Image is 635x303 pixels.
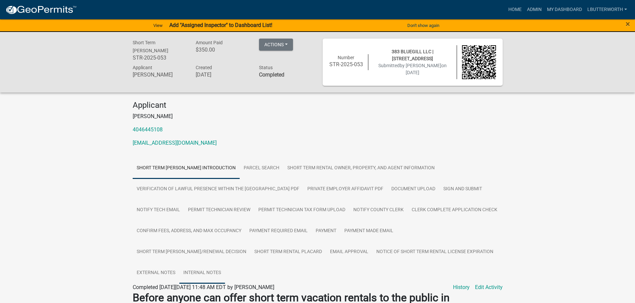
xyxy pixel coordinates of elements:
[245,221,312,242] a: Payment Required Email
[524,3,544,16] a: Admin
[392,49,433,61] span: 383 BLUEGILL LLC | [STREET_ADDRESS]
[585,3,630,16] a: lbutterworth
[312,221,340,242] a: Payment
[250,241,326,263] a: Short Term Rental Placard
[254,200,349,221] a: Permit Technician Tax Form Upload
[387,179,439,200] a: Document Upload
[133,284,274,290] span: Completed [DATE][DATE] 11:48 AM EDT by [PERSON_NAME]
[133,140,217,146] a: [EMAIL_ADDRESS][DOMAIN_NAME]
[283,158,439,179] a: Short Term Rental Owner, Property, and Agent Information
[400,63,441,68] span: by [PERSON_NAME]
[133,262,179,284] a: External Notes
[133,179,303,200] a: Verification of Lawful Presence within the [GEOGRAPHIC_DATA] PDF
[439,179,486,200] a: Sign and Submit
[326,241,372,263] a: Email Approval
[133,72,186,78] h6: [PERSON_NAME]
[349,200,408,221] a: Notify County Clerk
[151,20,165,31] a: View
[544,3,585,16] a: My Dashboard
[259,72,284,78] strong: Completed
[405,20,442,31] button: Don't show again
[453,283,470,291] a: History
[259,65,273,70] span: Status
[184,200,254,221] a: Permit Technician Review
[372,241,497,263] a: Notice of Short Term Rental License Expiration
[133,158,240,179] a: Short Term [PERSON_NAME] Introduction
[240,158,283,179] a: Parcel search
[626,19,630,29] span: ×
[329,61,363,68] h6: STR-2025-053
[340,221,397,242] a: Payment Made Email
[475,283,503,291] a: Edit Activity
[462,45,496,79] img: QR code
[303,179,387,200] a: Private Employer Affidavit PDF
[506,3,524,16] a: Home
[378,63,447,75] span: Submitted on [DATE]
[169,22,272,28] strong: Add "Assigned Inspector" to Dashboard List!
[196,40,223,45] span: Amount Paid
[196,47,249,53] h6: $350.00
[133,112,503,120] p: [PERSON_NAME]
[338,55,354,60] span: Number
[133,241,250,263] a: Short Term [PERSON_NAME]/Renewal Decision
[133,200,184,221] a: Notify Tech Email
[133,65,152,70] span: Applicant
[626,20,630,28] button: Close
[133,126,163,133] a: 4046445108
[408,200,501,221] a: Clerk Complete Application Check
[179,262,225,284] a: Internal Notes
[196,72,249,78] h6: [DATE]
[133,100,503,110] h4: Applicant
[133,55,186,61] h6: STR-2025-053
[133,221,245,242] a: Confirm Fees, Address, and Max Occupancy
[133,40,168,53] span: Short Term [PERSON_NAME]
[259,39,293,51] button: Actions
[196,65,212,70] span: Created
